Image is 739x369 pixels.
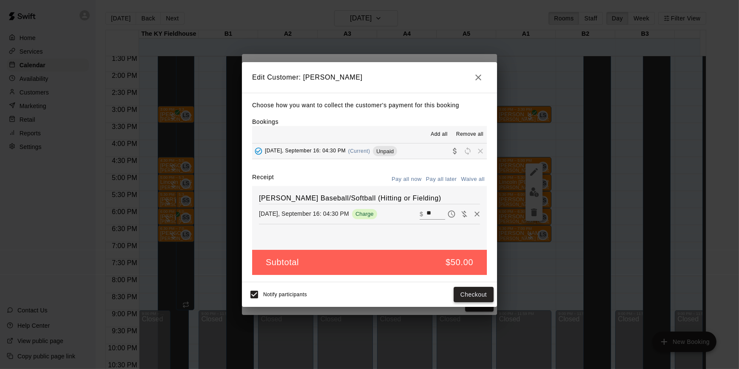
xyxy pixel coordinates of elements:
[446,257,473,268] h5: $50.00
[259,209,349,218] p: [DATE], September 16: 04:30 PM
[252,143,487,159] button: Added - Collect Payment[DATE], September 16: 04:30 PM(Current)UnpaidCollect paymentRescheduleRemove
[445,210,458,217] span: Pay later
[449,148,461,154] span: Collect payment
[459,173,487,186] button: Waive all
[252,145,265,157] button: Added - Collect Payment
[265,148,346,154] span: [DATE], September 16: 04:30 PM
[252,173,274,186] label: Receipt
[454,287,494,303] button: Checkout
[420,210,423,218] p: $
[458,210,471,217] span: Waive payment
[252,100,487,111] p: Choose how you want to collect the customer's payment for this booking
[471,208,483,220] button: Remove
[426,128,453,141] button: Add all
[352,211,377,217] span: Charge
[242,62,497,93] h2: Edit Customer: [PERSON_NAME]
[424,173,459,186] button: Pay all later
[453,128,487,141] button: Remove all
[461,148,474,154] span: Reschedule
[252,118,279,125] label: Bookings
[259,193,480,204] h6: [PERSON_NAME] Baseball/Softball (Hitting or Fielding)
[263,292,307,297] span: Notify participants
[348,148,370,154] span: (Current)
[474,148,487,154] span: Remove
[266,257,299,268] h5: Subtotal
[431,130,448,139] span: Add all
[373,148,397,154] span: Unpaid
[389,173,424,186] button: Pay all now
[456,130,483,139] span: Remove all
